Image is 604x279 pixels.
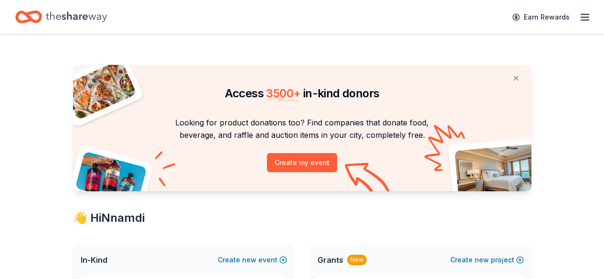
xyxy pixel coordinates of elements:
button: Create my event [267,153,337,172]
span: new [475,254,489,266]
span: 3500 + [266,86,300,100]
span: new [242,254,256,266]
span: Grants [318,254,343,266]
img: Pizza [62,59,137,120]
span: Access in-kind donors [225,86,380,100]
p: Looking for product donations too? Find companies that donate food, beverage, and raffle and auct... [85,116,520,142]
span: In-Kind [81,254,107,266]
button: Createnewevent [218,254,287,266]
a: Earn Rewards [507,9,575,26]
img: Curvy arrow [345,163,392,198]
button: Createnewproject [450,254,524,266]
a: Home [15,6,107,28]
div: New [347,255,367,265]
div: 👋 Hi Nnamdi [73,210,531,226]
